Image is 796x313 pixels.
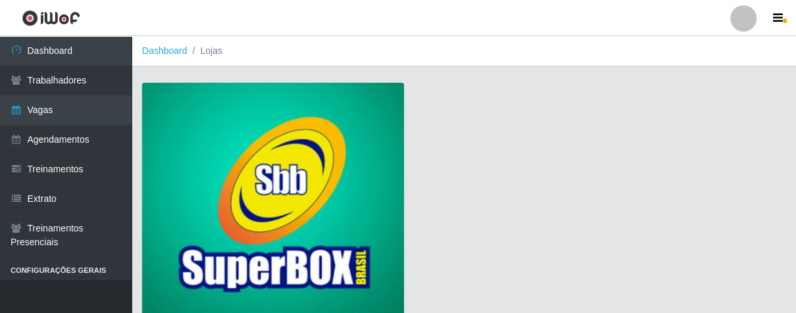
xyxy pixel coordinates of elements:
li: Lojas [187,44,222,58]
img: CoreUI Logo [22,10,80,26]
nav: breadcrumb [132,36,796,66]
a: Dashboard [142,45,187,56]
